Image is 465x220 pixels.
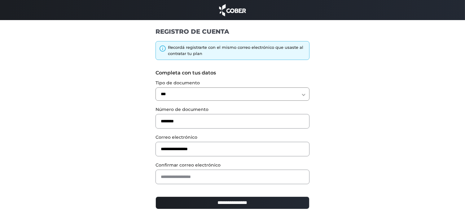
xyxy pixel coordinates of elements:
[156,27,309,36] h1: REGISTRO DE CUENTA
[156,162,309,168] label: Confirmar correo electrónico
[156,80,309,86] label: Tipo de documento
[156,134,309,141] label: Correo electrónico
[217,3,248,17] img: cober_marca.png
[156,106,309,113] label: Número de documento
[168,44,306,57] div: Recordá registrarte con el mismo correo electrónico que usaste al contratar tu plan
[156,69,309,77] label: Completa con tus datos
